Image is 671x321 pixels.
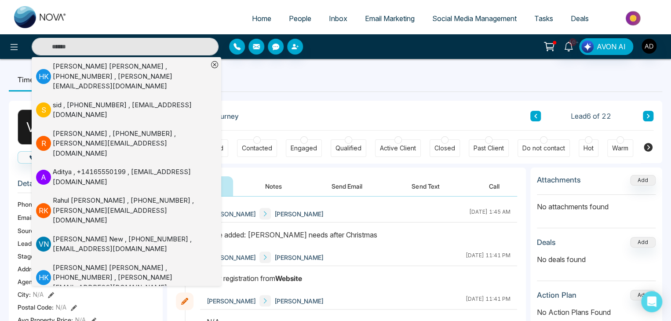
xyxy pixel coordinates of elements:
[18,109,53,145] div: V N
[335,144,361,153] div: Qualified
[630,290,656,300] button: Add
[630,175,656,186] button: Add
[36,237,51,252] p: V N
[36,136,51,151] p: R
[469,208,511,219] div: [DATE] 1:45 AM
[562,10,598,27] a: Deals
[602,8,666,28] img: Market-place.gif
[474,144,504,153] div: Past Client
[314,176,380,196] button: Send Email
[18,200,37,209] span: Phone:
[537,254,656,265] p: No deals found
[274,296,324,306] span: [PERSON_NAME]
[33,290,44,299] span: N/A
[423,10,525,27] a: Social Media Management
[36,102,51,117] p: s
[53,167,208,187] div: Aditya , +14165550199 , [EMAIL_ADDRESS][DOMAIN_NAME]
[18,277,36,286] span: Agent:
[612,144,628,153] div: Warm
[36,270,51,285] p: H K
[36,170,51,185] p: A
[18,252,36,261] span: Stage:
[630,176,656,183] span: Add
[9,68,54,91] li: Timeline
[18,226,40,235] span: Source:
[248,176,299,196] button: Notes
[18,239,49,248] span: Lead Type:
[522,144,565,153] div: Do not contact
[537,175,581,184] h3: Attachments
[471,176,517,196] button: Call
[320,10,356,27] a: Inbox
[274,253,324,262] span: [PERSON_NAME]
[289,14,311,23] span: People
[18,151,60,164] button: Call
[537,307,656,317] p: No Action Plans Found
[53,263,208,293] div: [PERSON_NAME] [PERSON_NAME] , [PHONE_NUMBER] , [PERSON_NAME][EMAIL_ADDRESS][DOMAIN_NAME]
[207,209,256,219] span: [PERSON_NAME]
[18,264,55,274] span: Address:
[641,291,662,312] div: Open Intercom Messenger
[356,10,423,27] a: Email Marketing
[18,303,54,312] span: Postal Code :
[432,14,517,23] span: Social Media Management
[207,296,256,306] span: [PERSON_NAME]
[537,195,656,212] p: No attachments found
[207,253,256,262] span: [PERSON_NAME]
[274,209,324,219] span: [PERSON_NAME]
[53,196,208,226] div: Rahul [PERSON_NAME] , [PHONE_NUMBER] , [PERSON_NAME][EMAIL_ADDRESS][DOMAIN_NAME]
[434,144,455,153] div: Closed
[466,295,511,306] div: [DATE] 11:41 PM
[380,144,416,153] div: Active Client
[558,38,579,54] a: 10+
[571,14,589,23] span: Deals
[291,144,317,153] div: Engaged
[571,111,611,121] span: Lead 6 of 22
[18,290,31,299] span: City :
[252,14,271,23] span: Home
[243,10,280,27] a: Home
[525,10,562,27] a: Tasks
[630,237,656,248] button: Add
[597,41,626,52] span: AVON AI
[365,14,415,23] span: Email Marketing
[537,238,556,247] h3: Deals
[53,62,208,91] div: [PERSON_NAME] [PERSON_NAME] , [PHONE_NUMBER] , [PERSON_NAME][EMAIL_ADDRESS][DOMAIN_NAME]
[583,144,594,153] div: Hot
[537,291,576,299] h3: Action Plan
[18,179,154,193] h3: Details
[14,6,67,28] img: Nova CRM Logo
[242,144,272,153] div: Contacted
[642,39,656,54] img: User Avatar
[36,203,51,218] p: R K
[394,176,457,196] button: Send Text
[53,129,208,159] div: [PERSON_NAME] , [PHONE_NUMBER] , [PERSON_NAME][EMAIL_ADDRESS][DOMAIN_NAME]
[466,252,511,263] div: [DATE] 11:41 PM
[56,303,66,312] span: N/A
[53,100,208,120] div: sid , [PHONE_NUMBER] , [EMAIL_ADDRESS][DOMAIN_NAME]
[18,213,34,222] span: Email:
[329,14,347,23] span: Inbox
[569,38,576,46] span: 10+
[579,38,633,55] button: AVON AI
[581,40,594,53] img: Lead Flow
[53,234,208,254] div: [PERSON_NAME] New , [PHONE_NUMBER] , [EMAIL_ADDRESS][DOMAIN_NAME]
[36,69,51,84] p: H K
[534,14,553,23] span: Tasks
[280,10,320,27] a: People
